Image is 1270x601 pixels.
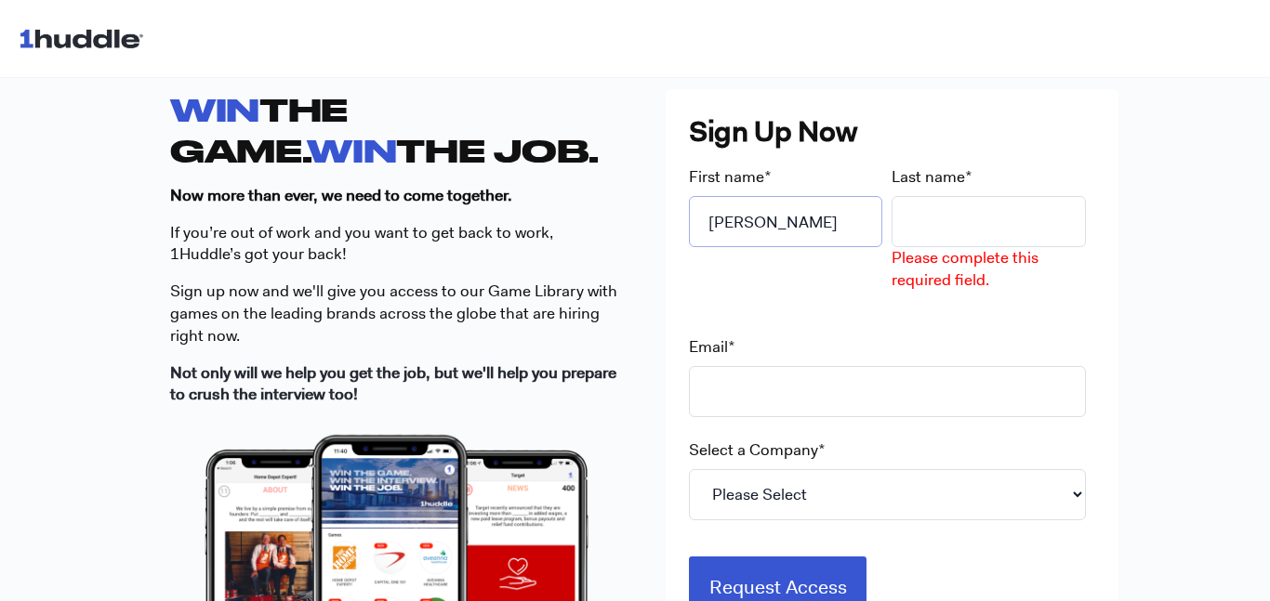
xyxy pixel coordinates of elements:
p: S [170,281,623,346]
img: 1huddle [19,20,152,56]
span: WIN [307,132,396,168]
span: First name [689,166,764,187]
span: Select a Company [689,439,818,460]
strong: Not only will we help you get the job, but we'll help you prepare to crush the interview too! [170,362,616,405]
span: WIN [170,91,259,127]
span: Email [689,336,728,357]
strong: THE GAME. THE JOB. [170,91,599,167]
span: ign up now and we'll give you access to our Game Library with games on the leading brands across ... [170,281,617,346]
h3: Sign Up Now [689,112,1095,151]
span: Last name [892,166,965,187]
strong: Now more than ever, we need to come together. [170,185,512,205]
label: Please complete this required field. [892,247,1086,292]
span: If you’re out of work and you want to get back to work, 1Huddle’s got your back! [170,222,553,265]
